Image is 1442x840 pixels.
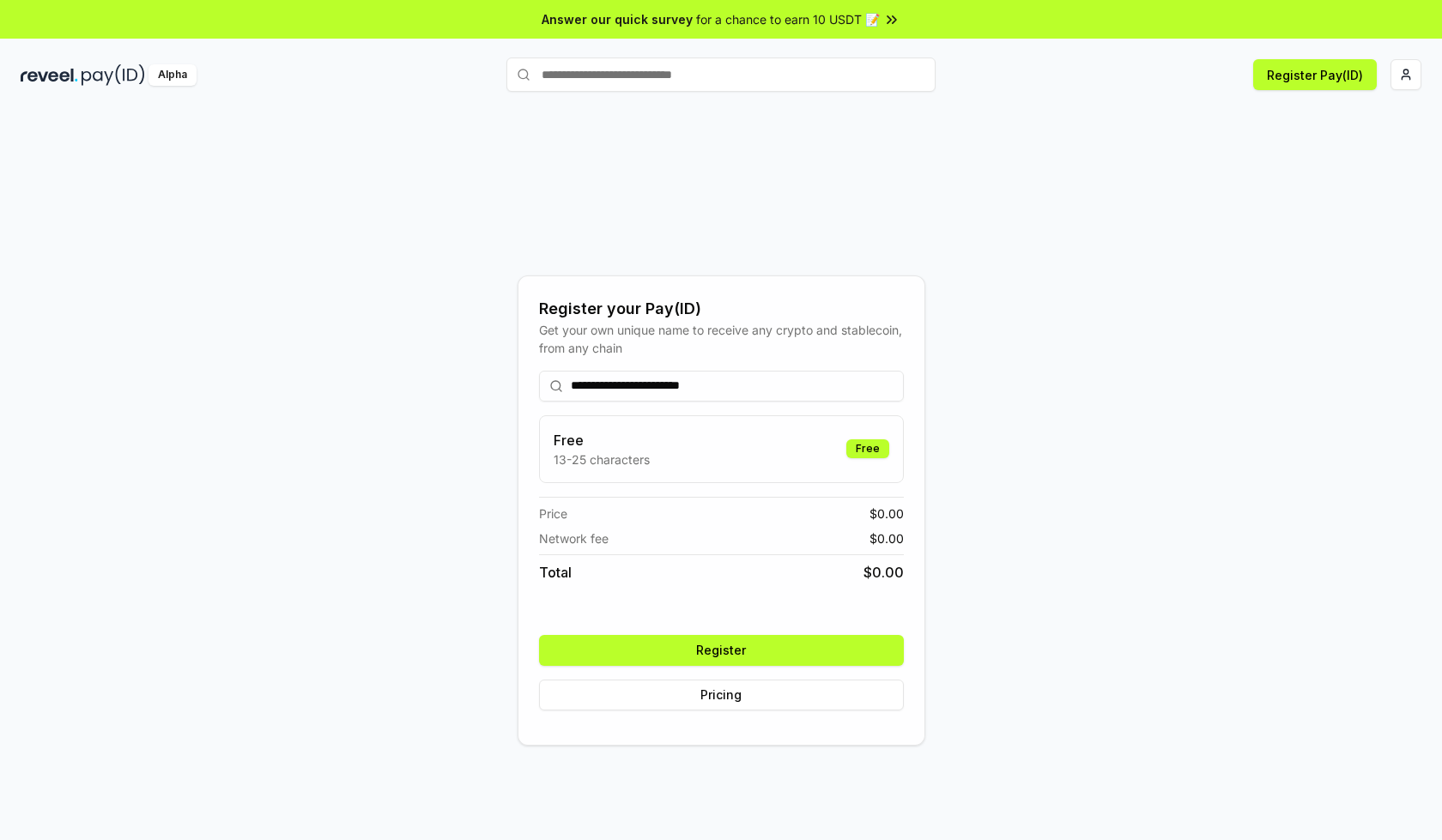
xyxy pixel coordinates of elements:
span: for a chance to earn 10 USDT 📝 [696,10,880,28]
span: $ 0.00 [863,562,904,583]
button: Register Pay(ID) [1253,59,1377,90]
div: Free [846,439,889,458]
div: Register your Pay(ID) [539,297,904,321]
button: Register [539,635,904,666]
h3: Free [554,430,650,450]
span: Price [539,505,567,523]
span: Total [539,562,572,583]
img: reveel_dark [21,64,78,86]
span: Answer our quick survey [542,10,693,28]
span: $ 0.00 [869,529,904,547]
span: Network fee [539,529,609,547]
button: Pricing [539,680,904,710]
span: $ 0.00 [869,505,904,523]
p: 13-25 characters [554,450,650,468]
img: pay_id [82,64,145,86]
div: Alpha [148,64,197,86]
div: Get your own unique name to receive any crypto and stablecoin, from any chain [539,321,904,357]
